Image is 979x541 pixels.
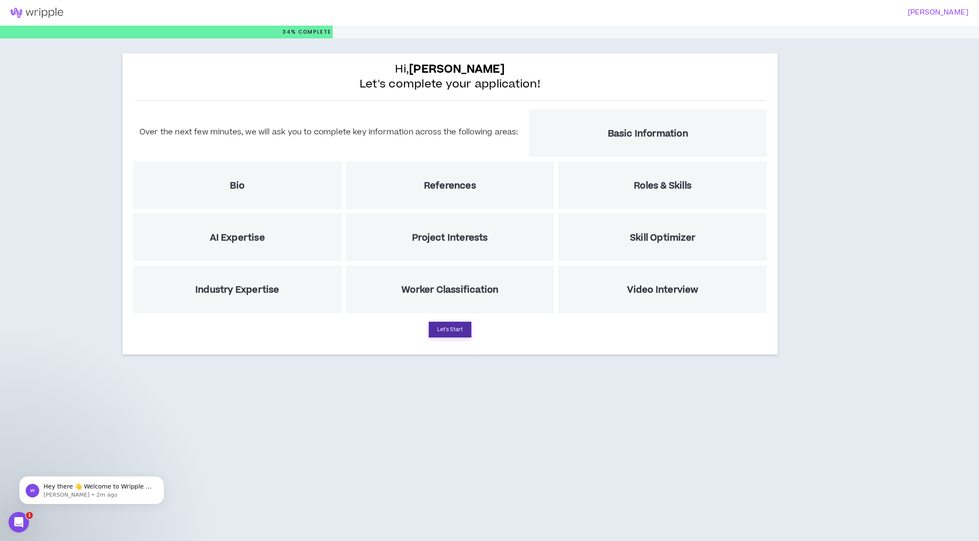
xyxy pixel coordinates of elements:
[627,285,699,295] h5: Video Interview
[424,180,476,191] h5: References
[9,512,29,532] iframe: Intercom live chat
[634,180,691,191] h5: Roles & Skills
[409,61,505,77] b: [PERSON_NAME]
[429,322,471,337] button: Let's Start
[282,26,331,38] p: 34%
[210,233,265,243] h5: AI Expertise
[412,233,488,243] h5: Project Interests
[360,77,540,92] span: Let's complete your application!
[26,512,33,519] span: 1
[296,28,331,36] span: Complete
[608,128,688,139] h5: Basic Information
[395,62,505,77] span: Hi,
[139,126,518,138] h5: Over the next few minutes, we will ask you to complete key information across the following areas:
[230,180,244,191] h5: Bio
[401,285,498,295] h5: Worker Classification
[630,233,695,243] h5: Skill Optimizer
[195,285,279,295] h5: Industry Expertise
[6,458,177,518] iframe: Intercom notifications message
[484,9,968,17] h3: [PERSON_NAME]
